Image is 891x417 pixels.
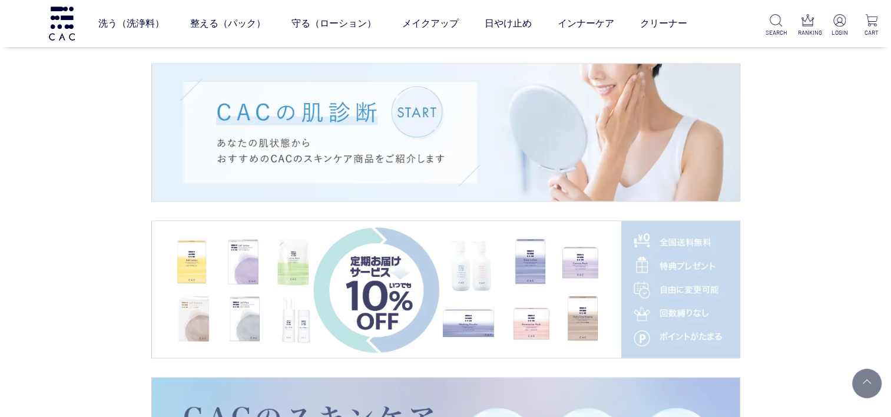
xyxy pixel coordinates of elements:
a: 定期便サービス定期便サービス [152,221,740,358]
p: CART [861,28,882,37]
p: RANKING [797,28,818,37]
img: logo [47,6,77,40]
img: 定期便サービス [152,221,740,358]
a: SEARCH [766,14,786,37]
a: RANKING [797,14,818,37]
a: 守る（ローション） [291,7,376,40]
a: メイクアップ [402,7,458,40]
a: クリーナー [640,7,687,40]
a: 整える（パック） [190,7,265,40]
p: LOGIN [829,28,850,37]
a: 日やけ止め [484,7,531,40]
a: LOGIN [829,14,850,37]
a: インナーケア [557,7,614,40]
a: CART [861,14,882,37]
p: SEARCH [766,28,786,37]
a: 肌診断肌診断 [152,64,740,201]
a: 洗う（洗浄料） [98,7,164,40]
img: 肌診断 [152,64,740,201]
